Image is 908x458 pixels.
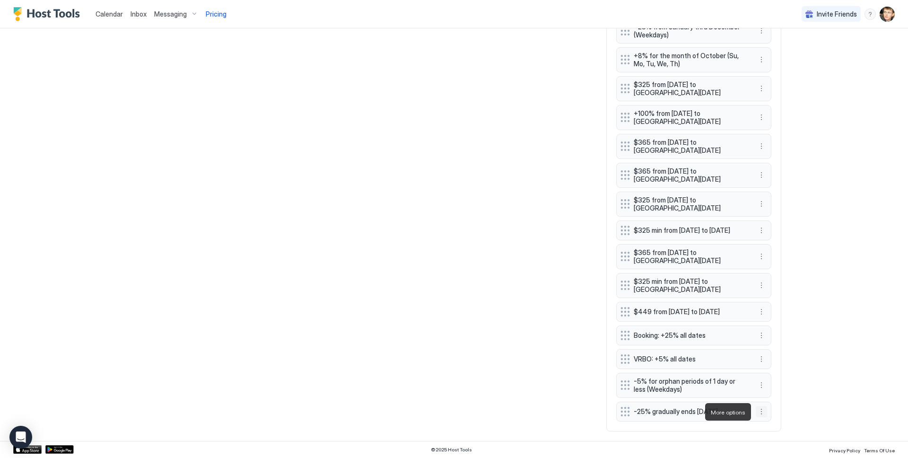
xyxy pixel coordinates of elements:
[756,25,767,36] button: More options
[634,277,746,294] span: $325 min from [DATE] to [GEOGRAPHIC_DATA][DATE]
[634,80,746,97] span: $325 from [DATE] to [GEOGRAPHIC_DATA][DATE]
[616,220,771,240] div: $325 min from [DATE] to [DATE] menu
[756,379,767,391] button: More options
[634,248,746,265] span: $365 from [DATE] to [GEOGRAPHIC_DATA][DATE]
[634,308,746,316] span: $449 from [DATE] to [DATE]
[756,198,767,210] button: More options
[756,280,767,291] button: More options
[756,169,767,181] div: menu
[864,9,876,20] div: menu
[756,379,767,391] div: menu
[756,54,767,65] button: More options
[616,402,771,422] div: -25% gradually ends [DATE] menu
[756,280,767,291] div: menu
[616,18,771,44] div: +25% from January thru December (Weekdays) menu
[756,141,767,152] button: More options
[756,83,767,94] button: More options
[616,373,771,398] div: -5% for orphan periods of 1 day or less (Weekdays) menu
[96,9,123,19] a: Calendar
[634,355,746,363] span: VRBO: +5% all dates
[9,426,32,449] div: Open Intercom Messenger
[634,196,746,212] span: $325 from [DATE] to [GEOGRAPHIC_DATA][DATE]
[634,226,746,235] span: $325 min from [DATE] to [DATE]
[616,76,771,101] div: $325 from [DATE] to [GEOGRAPHIC_DATA][DATE] menu
[616,302,771,322] div: $449 from [DATE] to [DATE] menu
[616,349,771,369] div: VRBO: +5% all dates menu
[756,330,767,341] button: More options
[756,54,767,65] div: menu
[756,225,767,236] button: More options
[131,10,147,18] span: Inbox
[711,409,745,416] span: More options
[756,330,767,341] div: menu
[756,406,767,417] div: menu
[616,326,771,345] div: Booking: +25% all dates menu
[756,225,767,236] div: menu
[616,134,771,159] div: $365 from [DATE] to [GEOGRAPHIC_DATA][DATE] menu
[756,306,767,317] button: More options
[616,192,771,217] div: $325 from [DATE] to [GEOGRAPHIC_DATA][DATE] menu
[756,112,767,123] button: More options
[616,105,771,130] div: +100% from [DATE] to [GEOGRAPHIC_DATA][DATE] menu
[817,10,857,18] span: Invite Friends
[154,10,187,18] span: Messaging
[616,273,771,298] div: $325 min from [DATE] to [GEOGRAPHIC_DATA][DATE] menu
[756,353,767,365] div: menu
[864,448,895,453] span: Terms Of Use
[756,353,767,365] button: More options
[13,7,84,21] a: Host Tools Logo
[829,445,860,455] a: Privacy Policy
[634,167,746,184] span: $365 from [DATE] to [GEOGRAPHIC_DATA][DATE]
[880,7,895,22] div: User profile
[634,109,746,126] span: +100% from [DATE] to [GEOGRAPHIC_DATA][DATE]
[634,138,746,155] span: $365 from [DATE] to [GEOGRAPHIC_DATA][DATE]
[616,163,771,188] div: $365 from [DATE] to [GEOGRAPHIC_DATA][DATE] menu
[756,406,767,417] button: More options
[756,251,767,262] button: More options
[756,251,767,262] div: menu
[756,169,767,181] button: More options
[616,47,771,72] div: +8% for the month of October (Su, Mo, Tu, We, Th) menu
[634,331,746,340] span: Booking: +25% all dates
[431,447,472,453] span: © 2025 Host Tools
[45,445,74,454] a: Google Play Store
[131,9,147,19] a: Inbox
[829,448,860,453] span: Privacy Policy
[756,198,767,210] div: menu
[206,10,227,18] span: Pricing
[756,112,767,123] div: menu
[634,23,746,39] span: +25% from January thru December (Weekdays)
[864,445,895,455] a: Terms Of Use
[756,25,767,36] div: menu
[756,306,767,317] div: menu
[13,445,42,454] a: App Store
[634,407,746,416] span: -25% gradually ends [DATE]
[96,10,123,18] span: Calendar
[634,377,746,394] span: -5% for orphan periods of 1 day or less (Weekdays)
[756,141,767,152] div: menu
[756,83,767,94] div: menu
[616,244,771,269] div: $365 from [DATE] to [GEOGRAPHIC_DATA][DATE] menu
[634,52,746,68] span: +8% for the month of October (Su, Mo, Tu, We, Th)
